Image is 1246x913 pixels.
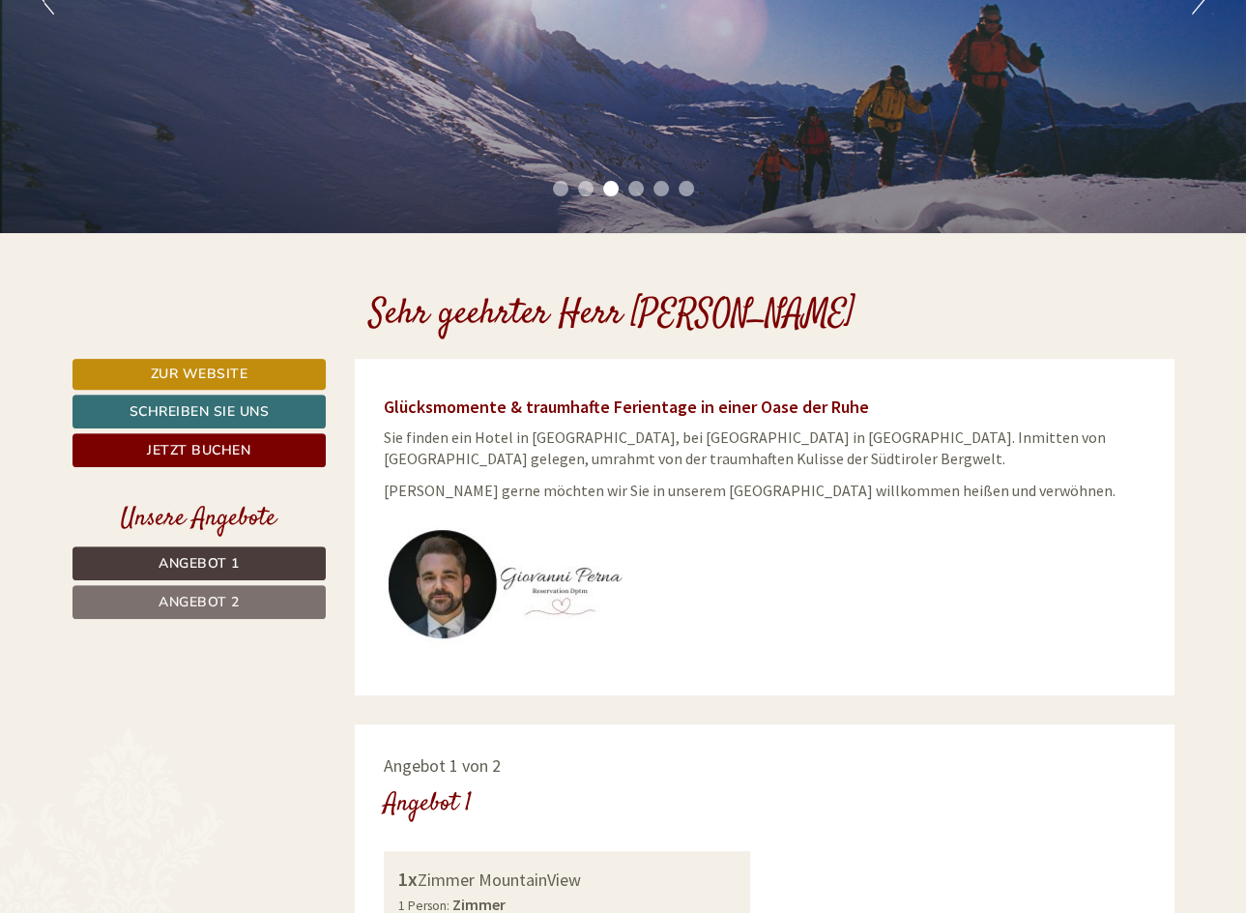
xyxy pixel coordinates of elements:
[384,427,1106,469] span: Sie finden ein Hotel in [GEOGRAPHIC_DATA], bei [GEOGRAPHIC_DATA] in [GEOGRAPHIC_DATA]. Inmitten v...
[384,512,625,657] img: user-135.jpg
[646,510,762,544] button: Senden
[384,754,501,777] span: Angebot 1 von 2
[398,867,418,891] b: 1x
[159,554,240,573] span: Angebot 1
[72,395,327,428] a: Schreiben Sie uns
[72,359,327,390] a: Zur Website
[464,94,733,107] small: 18:26
[369,296,855,335] h1: Sehr geehrter Herr [PERSON_NAME]
[72,433,327,467] a: Jetzt buchen
[398,866,736,894] div: Zimmer MountainView
[339,15,422,47] div: Montag
[159,593,240,611] span: Angebot 2
[454,52,747,111] div: Guten Tag, wie können wir Ihnen helfen?
[384,480,1145,502] p: [PERSON_NAME] gerne möchten wir Sie in unserem [GEOGRAPHIC_DATA] willkommen heißen und verwöhnen.
[384,396,869,418] span: Glücksmomente & traumhafte Ferientage in einer Oase der Ruhe
[464,56,733,72] div: Sie
[72,501,327,537] div: Unsere Angebote
[384,786,472,822] div: Angebot 1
